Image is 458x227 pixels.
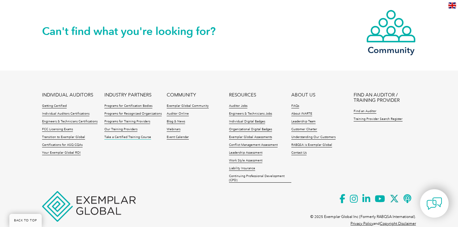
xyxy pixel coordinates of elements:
a: Individual Auditors Certifications [42,112,89,116]
a: Our Training Providers [104,127,137,132]
a: Programs for Certification Bodies [104,104,152,108]
a: Programs for Training Providers [104,120,150,124]
a: FAQs [291,104,299,108]
a: Individual Digital Badges [229,120,265,124]
a: Understanding Our Customers [291,135,336,140]
a: Privacy Policy [351,221,373,226]
a: Contact Us [291,151,307,155]
a: Transition to Exemplar Global [42,135,85,140]
h3: Community [366,46,416,54]
a: Conflict Management Assessment [229,143,278,147]
img: Exemplar Global [42,191,136,222]
a: Exemplar Global Community [167,104,209,108]
a: Auditor Jobs [229,104,247,108]
a: Continuing Professional Development (CPD) [229,174,291,183]
a: Find an Auditor [354,109,376,114]
a: Leadership Assessment [229,151,262,155]
a: Certifications for ASQ CQAs [42,143,83,147]
p: and [351,220,416,227]
a: INDIVIDUAL AUDITORS [42,92,93,98]
a: COMMUNITY [167,92,196,98]
img: contact-chat.png [427,196,442,211]
a: ABOUT US [291,92,315,98]
a: Getting Certified [42,104,67,108]
a: BACK TO TOP [9,214,42,227]
a: FCC Licensing Exams [42,127,73,132]
a: Customer Charter [291,127,317,132]
a: FIND AN AUDITOR / TRAINING PROVIDER [354,92,416,103]
a: Organizational Digital Badges [229,127,272,132]
a: Exemplar Global Assessments [229,135,272,140]
a: Community [366,9,416,54]
a: Auditor Online [167,112,189,116]
h2: Can't find what you're looking for? [42,26,229,36]
img: icon-community.webp [366,9,416,43]
img: en [448,2,456,8]
a: RESOURCES [229,92,256,98]
a: Work Style Assessment [229,159,262,163]
a: Copyright Disclaimer [380,221,416,226]
a: Training Provider Search Register [354,117,403,121]
a: Engineers & Technicians Certifications [42,120,98,124]
a: Leadership Team [291,120,316,124]
a: Take a Certified Training Course [104,135,151,140]
a: Webinars [167,127,180,132]
a: About iNARTE [291,112,312,116]
a: Engineers & Technicians Jobs [229,112,272,116]
a: Your Exemplar Global ROI [42,151,81,155]
a: RABQSA is Exemplar Global [291,143,332,147]
a: Programs for Recognized Organizations [104,112,162,116]
p: © 2025 Exemplar Global Inc (Formerly RABQSA International). [310,213,416,220]
a: Blog & News [167,120,185,124]
a: Event Calendar [167,135,189,140]
a: INDUSTRY PARTNERS [104,92,151,98]
a: Liability Insurance [229,166,255,171]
